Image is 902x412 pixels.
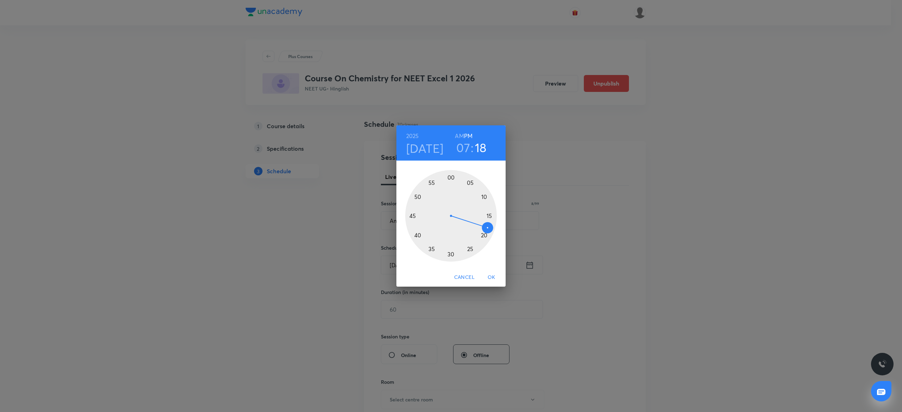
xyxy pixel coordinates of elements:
button: OK [480,271,503,284]
span: Cancel [454,273,475,282]
button: [DATE] [406,141,444,156]
button: 2025 [406,131,419,141]
button: PM [464,131,472,141]
button: AM [455,131,464,141]
button: 18 [475,140,487,155]
button: 07 [456,140,470,155]
button: Cancel [451,271,477,284]
h3: : [471,140,474,155]
span: OK [483,273,500,282]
